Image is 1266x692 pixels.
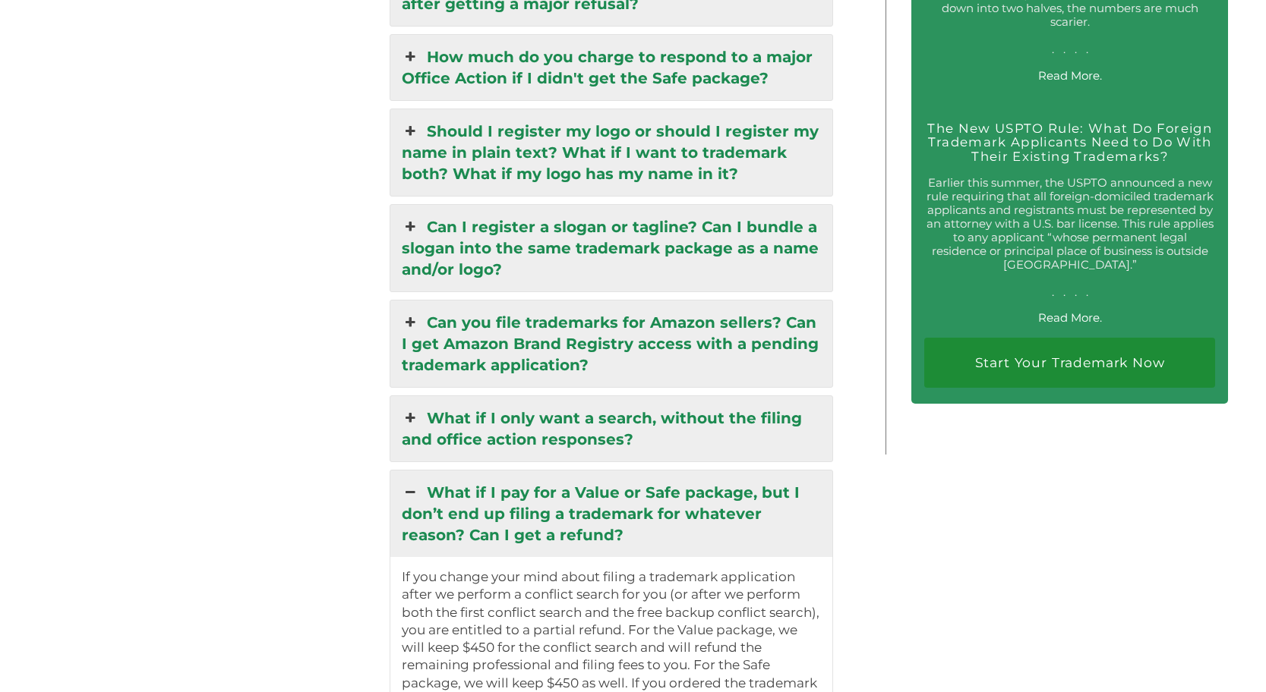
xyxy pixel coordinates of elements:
[390,109,832,196] a: Should I register my logo or should I register my name in plain text? What if I want to trademark...
[924,338,1215,388] a: Start Your Trademark Now
[390,205,832,291] a: Can I register a slogan or tagline? Can I bundle a slogan into the same trademark package as a na...
[1038,310,1102,325] a: Read More.
[924,176,1215,299] p: Earlier this summer, the USPTO announced a new rule requiring that all foreign-domiciled trademar...
[1038,68,1102,83] a: Read More.
[927,121,1212,164] a: The New USPTO Rule: What Do Foreign Trademark Applicants Need to Do With Their Existing Trademarks?
[390,35,832,100] a: How much do you charge to respond to a major Office Action if I didn't get the Safe package?
[390,396,832,461] a: What if I only want a search, without the filing and office action responses?
[390,470,832,557] a: What if I pay for a Value or Safe package, but I don’t end up filing a trademark for whatever rea...
[390,300,832,387] a: Can you file trademarks for Amazon sellers? Can I get Amazon Brand Registry access with a pending...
